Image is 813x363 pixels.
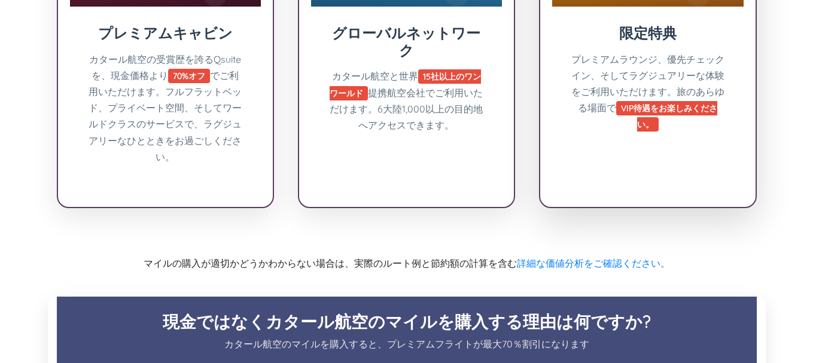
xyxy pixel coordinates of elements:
font: マイルの購入が適切かどうかわからない場合は、 [144,257,354,269]
font: プレミアムキャビン [98,24,233,42]
font: 提携航空会社でご利用いただけます。6大陸1,000以上の目的地へアクセスできます。 [330,87,483,131]
font: VIP待遇をお楽しみください。 [621,103,717,130]
font: でご利用いただけます。フルフラットベッド、プライベート空間、そしてワールドクラスのサービスで、ラグジュアリーなひとときをお過ごしください。 [89,69,242,163]
font: プレミアムラウンジ、優先チェックイン、そしてラグジュアリーな体験をご利用いただけます。 [571,53,724,97]
font: カタール航空のマイルを購入すると、プレミアムフライトが最大70％割引になります [224,338,589,350]
a: 詳細な価値分析をご確認ください。 [517,257,670,269]
font: カタール航空の受賞歴を誇るQsuiteを、現金価格より [89,53,241,81]
font: 15社以上のワンワールド [330,71,481,98]
font: 現金ではなくカタール航空のマイルを購入する理由は何ですか? [163,311,651,332]
font: 70%オフ [173,71,205,81]
font: 実際のルート例と節約額の計算を含む [354,257,517,269]
font: グローバルネットワーク [332,24,480,59]
font: 限定特典 [619,24,677,42]
font: カタール航空と世界 [332,70,418,82]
